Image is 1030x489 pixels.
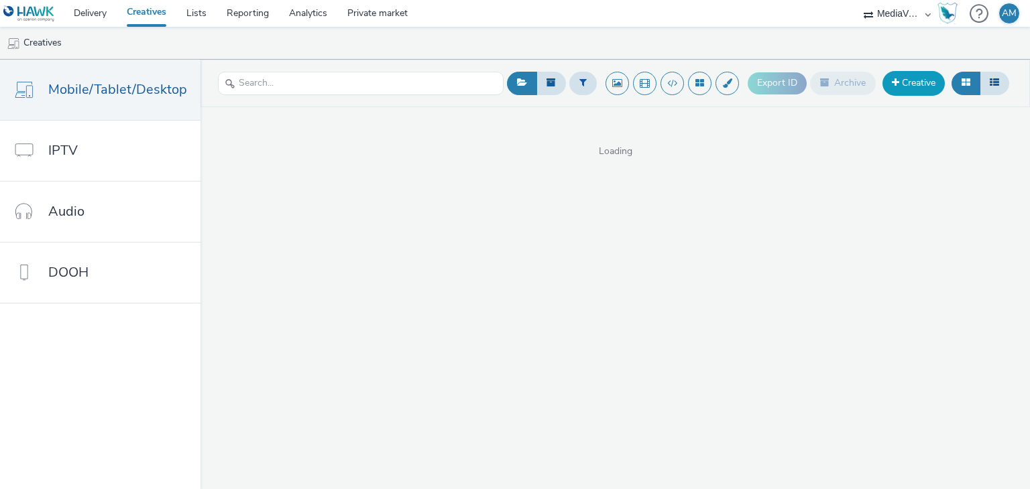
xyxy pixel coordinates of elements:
[810,72,876,94] button: Archive
[937,3,958,24] img: Hawk Academy
[882,71,945,95] a: Creative
[1002,3,1017,23] div: AM
[7,37,20,50] img: mobile
[48,141,78,160] span: IPTV
[48,80,187,99] span: Mobile/Tablet/Desktop
[48,202,84,221] span: Audio
[980,72,1009,94] button: Table
[201,145,1030,158] span: Loading
[48,263,89,282] span: DOOH
[3,5,55,22] img: undefined Logo
[952,72,980,94] button: Grid
[748,72,807,94] button: Export ID
[218,72,504,95] input: Search...
[937,3,963,24] a: Hawk Academy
